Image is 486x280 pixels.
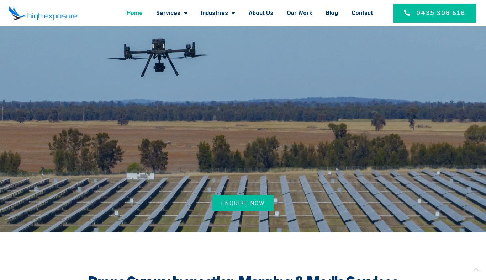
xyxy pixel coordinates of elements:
a: Industries [201,4,235,22]
nav: Menu [85,4,373,22]
a: Services [156,4,187,22]
a: Blog [326,4,338,22]
span: Enquire Now [221,199,265,207]
a: Home [127,4,143,22]
img: Final-Logo copy [9,6,78,21]
a: Contact [352,4,373,22]
a: Our Work [287,4,312,22]
a: 0435 308 616 [393,4,476,23]
a: About Us [249,4,273,22]
span: 0435 308 616 [416,9,465,17]
a: Enquire Now [212,195,274,211]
